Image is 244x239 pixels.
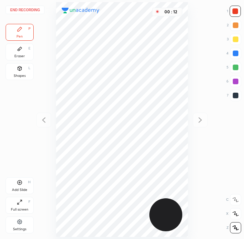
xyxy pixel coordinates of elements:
[6,6,45,14] button: End recording
[226,222,241,233] div: Z
[28,47,30,50] div: E
[226,48,241,59] div: 4
[13,227,26,231] div: Settings
[227,34,241,45] div: 3
[226,208,241,219] div: X
[28,200,30,204] div: F
[226,62,241,73] div: 5
[28,66,30,70] div: L
[227,90,241,101] div: 7
[16,35,23,38] div: Pen
[226,76,241,87] div: 6
[14,74,26,78] div: Shapes
[226,194,241,205] div: C
[11,208,28,211] div: Full screen
[227,6,241,17] div: 1
[162,9,179,14] div: 00 : 12
[12,188,27,192] div: Add Slide
[28,27,30,31] div: P
[227,20,241,31] div: 2
[14,54,25,58] div: Eraser
[28,180,30,184] div: H
[62,8,100,13] img: logo.38c385cc.svg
